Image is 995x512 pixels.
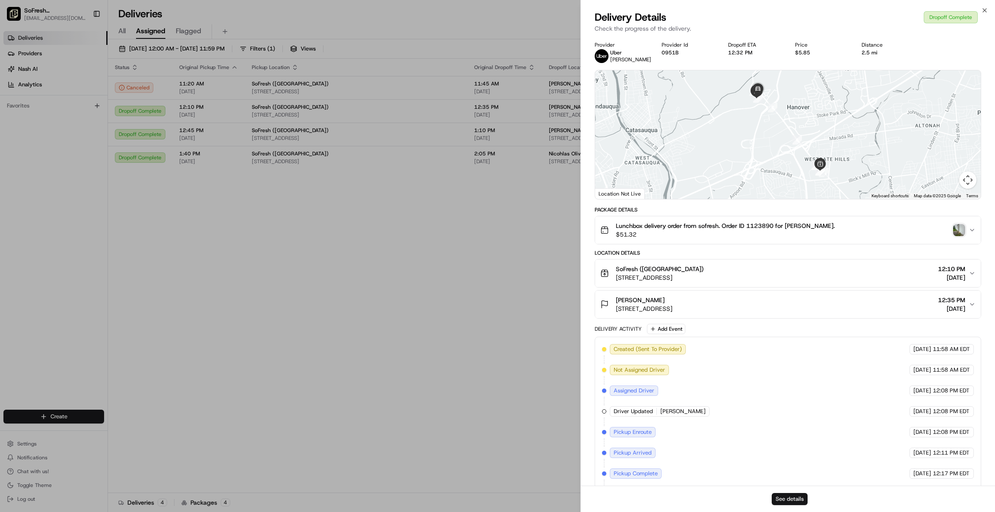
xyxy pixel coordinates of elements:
span: [STREET_ADDRESS] [616,304,672,313]
span: [DATE] [913,449,931,457]
span: [PERSON_NAME] [610,56,651,63]
img: photo_proof_of_delivery image [953,224,965,236]
span: [DATE] [913,345,931,353]
div: Package Details [595,206,981,213]
span: API Documentation [82,193,139,202]
span: [DATE] [913,470,931,477]
span: [DATE] [913,366,931,374]
div: 💻 [73,194,80,201]
span: [DATE] [938,304,965,313]
img: Google [597,188,626,199]
img: Angelique Valdez [9,149,22,163]
span: [DATE] [121,134,139,141]
span: Pickup Arrived [614,449,652,457]
span: [PERSON_NAME] [27,157,70,164]
span: [PERSON_NAME] [660,408,706,415]
div: Start new chat [39,82,142,91]
span: [DATE] [913,408,931,415]
span: Not Assigned Driver [614,366,665,374]
span: [DATE] [913,387,931,395]
span: [DATE] [913,428,931,436]
div: Provider Id [662,41,715,48]
img: uber-new-logo.jpeg [595,49,608,63]
span: 12:35 PM [938,296,965,304]
button: Lunchbox delivery order from sofresh. Order ID 1123890 for [PERSON_NAME].$51.32photo_proof_of_del... [595,216,981,244]
span: Pickup Enroute [614,428,652,436]
span: 12:11 PM EDT [933,449,970,457]
div: 4 [808,157,824,174]
div: 📗 [9,194,16,201]
div: Price [795,41,848,48]
span: Pylon [86,214,105,221]
span: [DATE] [76,157,94,164]
a: 💻API Documentation [70,190,142,205]
div: 5 [808,157,825,173]
img: Joana Marie Avellanoza [9,126,22,139]
span: Assigned Driver [614,387,654,395]
span: [PERSON_NAME] [616,296,665,304]
button: SoFresh ([GEOGRAPHIC_DATA])[STREET_ADDRESS]12:10 PM[DATE] [595,259,981,287]
button: See details [772,493,808,505]
span: Knowledge Base [17,193,66,202]
img: 1736555255976-a54dd68f-1ca7-489b-9aae-adbdc363a1c4 [17,158,24,164]
button: Start new chat [147,85,157,95]
span: • [72,157,75,164]
div: 12:32 PM [728,49,781,56]
p: Welcome 👋 [9,35,157,48]
button: [PERSON_NAME][STREET_ADDRESS]12:35 PM[DATE] [595,291,981,318]
img: 1736555255976-a54dd68f-1ca7-489b-9aae-adbdc363a1c4 [9,82,24,98]
span: Pickup Complete [614,470,658,477]
img: 1738778727109-b901c2ba-d612-49f7-a14d-d897ce62d23f [18,82,34,98]
button: 0951B [662,49,678,56]
span: [PERSON_NAME] [PERSON_NAME] [27,134,114,141]
span: 12:17 PM EDT [933,470,970,477]
span: Lunchbox delivery order from sofresh. Order ID 1123890 for [PERSON_NAME]. [616,221,835,230]
div: Past conversations [9,112,58,119]
span: 12:08 PM EDT [933,387,970,395]
div: Dropoff ETA [728,41,781,48]
div: Location Details [595,250,981,256]
span: 11:58 AM EDT [933,366,970,374]
span: • [116,134,119,141]
img: 1736555255976-a54dd68f-1ca7-489b-9aae-adbdc363a1c4 [17,134,24,141]
div: Location Not Live [595,188,645,199]
button: Map camera controls [959,171,976,189]
div: 2.5 mi [862,49,915,56]
span: Driver Updated [614,408,653,415]
span: [STREET_ADDRESS] [616,273,703,282]
div: $5.85 [795,49,848,56]
a: Open this area in Google Maps (opens a new window) [597,188,626,199]
p: Check the progress of the delivery. [595,24,981,33]
div: Delivery Activity [595,326,642,332]
span: 12:08 PM EDT [933,428,970,436]
span: Map data ©2025 Google [914,193,961,198]
span: Delivery Details [595,10,666,24]
span: 12:10 PM [938,265,965,273]
div: 7 [764,99,781,116]
img: Nash [9,9,26,26]
span: 12:08 PM EDT [933,408,970,415]
span: SoFresh ([GEOGRAPHIC_DATA]) [616,265,703,273]
span: 11:58 AM EDT [933,345,970,353]
input: Clear [22,56,143,65]
div: 6 [789,132,805,148]
span: Uber [610,49,622,56]
div: Distance [862,41,915,48]
a: Terms (opens in new tab) [966,193,978,198]
div: We're available if you need us! [39,91,119,98]
span: [DATE] [938,273,965,282]
div: Provider [595,41,648,48]
div: 1 [815,164,832,180]
button: Add Event [647,324,685,334]
span: $51.32 [616,230,835,239]
span: Created (Sent To Provider) [614,345,682,353]
a: Powered byPylon [61,214,105,221]
a: 📗Knowledge Base [5,190,70,205]
button: Keyboard shortcuts [871,193,909,199]
button: See all [134,111,157,121]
